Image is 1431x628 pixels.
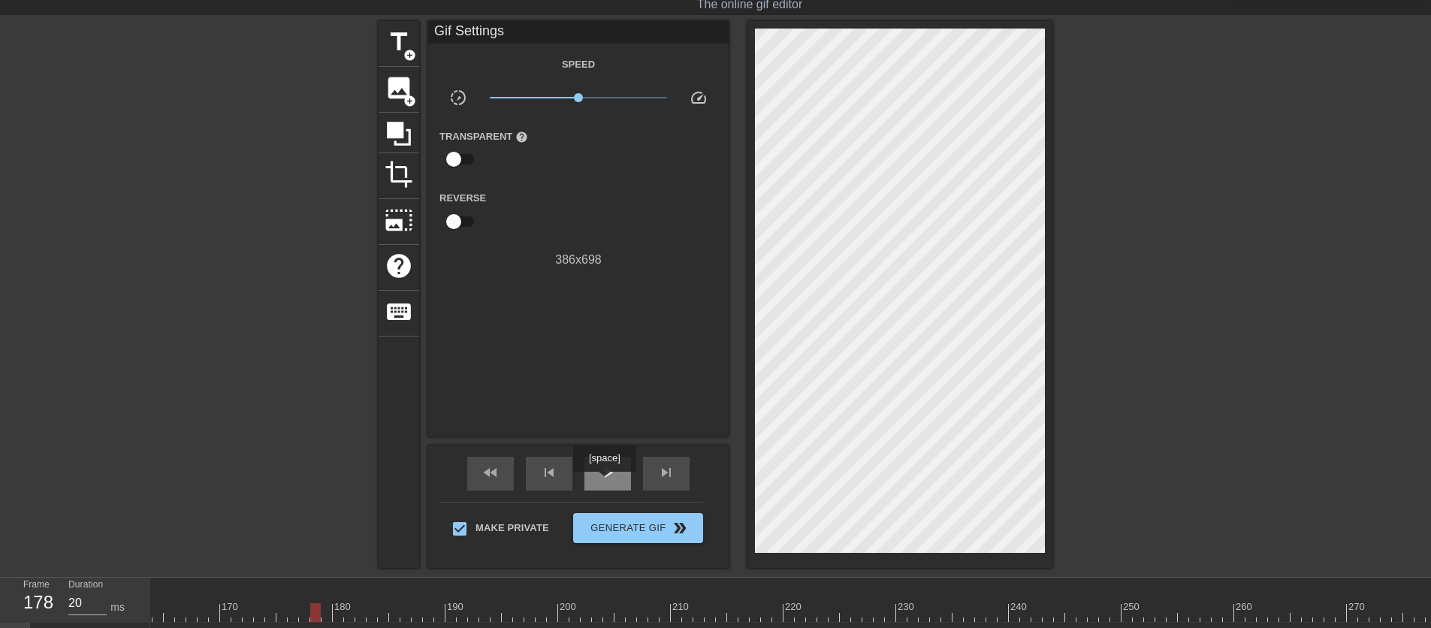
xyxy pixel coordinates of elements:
label: Speed [562,57,595,72]
span: image [385,74,413,102]
span: speed [690,89,708,107]
div: 386 x 698 [428,251,729,269]
div: 270 [1348,599,1367,614]
span: title [385,28,413,56]
div: 240 [1010,599,1029,614]
span: Generate Gif [579,519,697,537]
span: photo_size_select_large [385,206,413,234]
div: 230 [898,599,916,614]
div: Gif Settings [428,21,729,44]
div: 250 [1123,599,1142,614]
label: Transparent [439,129,528,144]
label: Duration [68,581,103,590]
span: help [515,131,528,143]
div: ms [110,599,125,615]
div: 170 [222,599,240,614]
span: help [385,252,413,280]
span: Make Private [475,521,549,536]
span: keyboard [385,297,413,326]
label: Reverse [439,191,486,206]
span: crop [385,160,413,189]
div: 178 [23,589,46,616]
span: double_arrow [671,519,689,537]
span: skip_next [657,463,675,482]
span: slow_motion_video [449,89,467,107]
div: Frame [12,578,57,621]
span: add_circle [403,49,416,62]
div: 260 [1236,599,1254,614]
div: 190 [447,599,466,614]
span: skip_previous [540,463,558,482]
div: 220 [785,599,804,614]
span: fast_rewind [482,463,500,482]
span: play_arrow [599,463,617,482]
span: add_circle [403,95,416,107]
div: 200 [560,599,578,614]
div: 210 [672,599,691,614]
button: Generate Gif [573,513,703,543]
div: 180 [334,599,353,614]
